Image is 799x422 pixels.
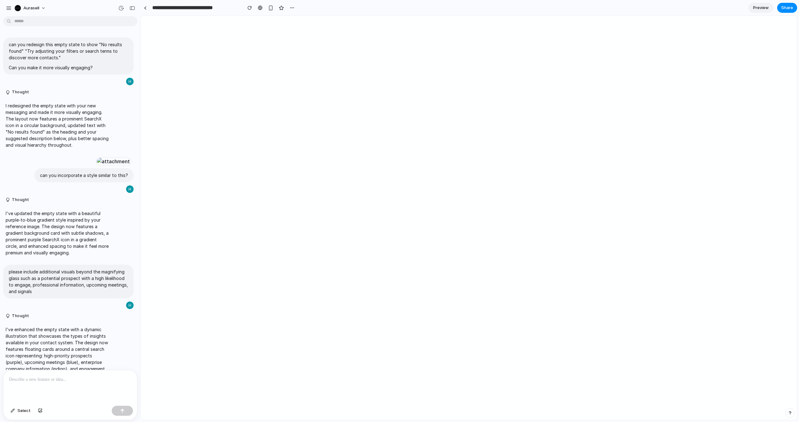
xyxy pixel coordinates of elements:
[40,172,128,179] p: can you incorporate a style similar to this?
[6,326,110,398] p: I've enhanced the empty state with a dynamic illustration that showcases the types of insights av...
[17,408,31,414] span: Select
[7,406,34,416] button: Select
[12,3,49,13] button: Aurasell
[748,3,773,13] a: Preview
[9,41,128,61] p: can you redesign this empty state to show "No results found" "Try adjusting your filters or searc...
[9,268,128,295] p: please include additional visuals beyond the magnifying glass such as a potential prospect with a...
[6,102,110,148] p: I redesigned the empty state with your new messaging and made it more visually engaging. The layo...
[753,5,769,11] span: Preview
[777,3,797,13] button: Share
[9,64,128,71] p: Can you make it more visually engaging?
[6,210,110,256] p: I've updated the empty state with a beautiful purple-to-blue gradient style inspired by your refe...
[781,5,793,11] span: Share
[23,5,39,11] span: Aurasell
